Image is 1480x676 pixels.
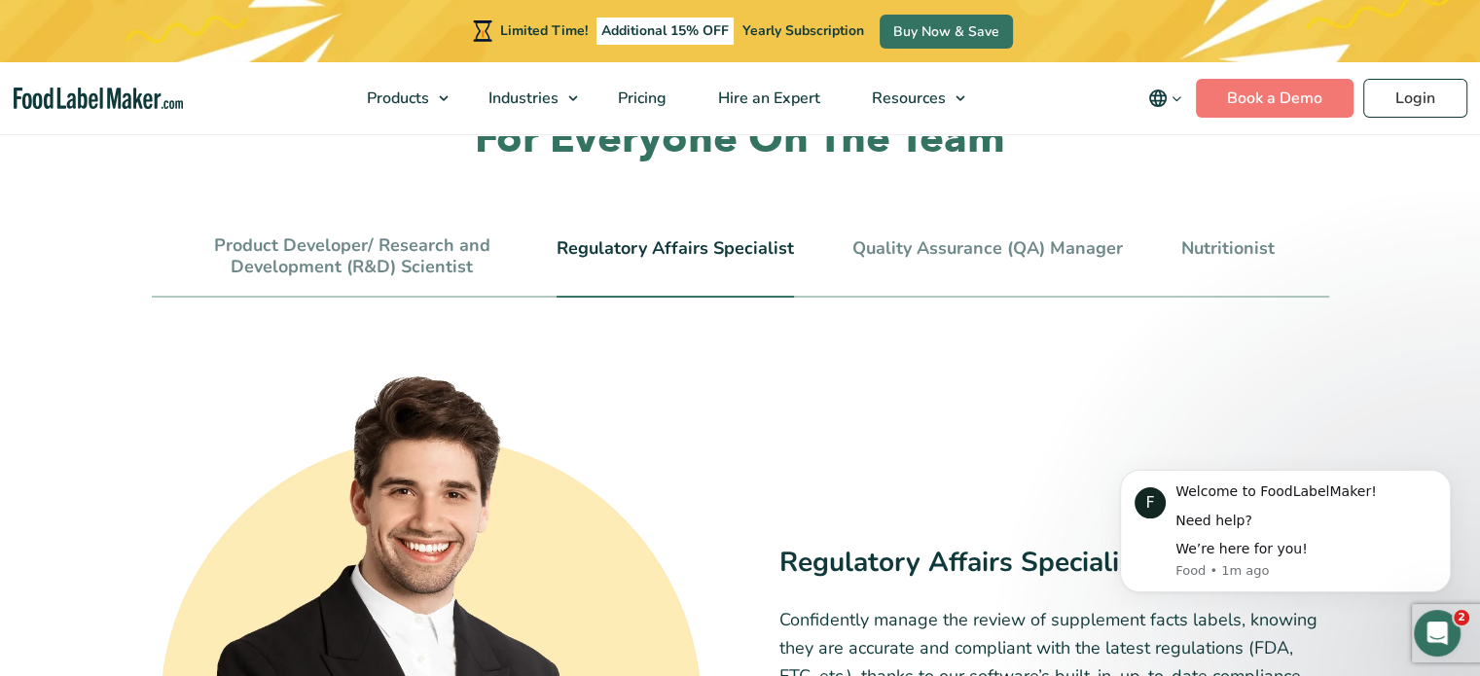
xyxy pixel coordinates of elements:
[1181,235,1275,298] li: Nutritionist
[596,18,734,45] span: Additional 15% OFF
[847,62,975,134] a: Resources
[712,88,822,109] span: Hire an Expert
[880,15,1013,49] a: Buy Now & Save
[1363,79,1467,118] a: Login
[593,62,688,134] a: Pricing
[152,59,1329,165] h2: Customized Solution For Everyone On The Team
[866,88,948,109] span: Resources
[557,238,794,260] a: Regulatory Affairs Specialist
[1414,610,1461,657] iframe: Intercom live chat
[557,235,794,298] li: Regulatory Affairs Specialist
[1454,610,1469,625] span: 2
[1196,79,1354,118] a: Book a Demo
[742,21,864,40] span: Yearly Subscription
[1091,441,1480,623] iframe: Intercom notifications message
[342,62,458,134] a: Products
[500,21,588,40] span: Limited Time!
[361,88,431,109] span: Products
[206,235,498,277] a: Product Developer/ Research and Development (R&D) Scientist
[612,88,668,109] span: Pricing
[483,88,560,109] span: Industries
[779,542,1329,583] h3: Regulatory Affairs Specialist
[206,235,498,298] li: Product Developer/ Research and Development (R&D) Scientist
[852,238,1123,260] a: Quality Assurance (QA) Manager
[852,235,1123,298] li: Quality Assurance (QA) Manager
[1181,238,1275,260] a: Nutritionist
[693,62,842,134] a: Hire an Expert
[463,62,588,134] a: Industries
